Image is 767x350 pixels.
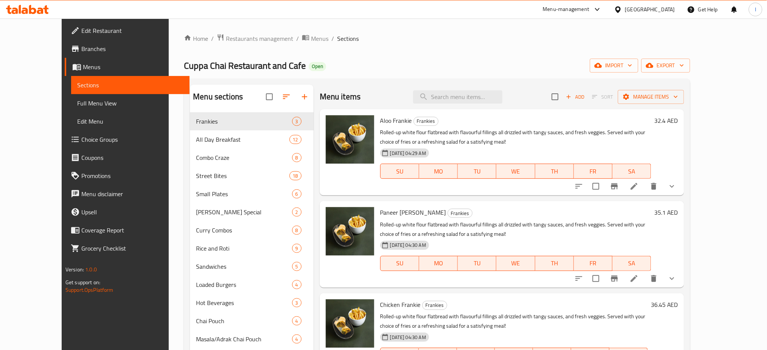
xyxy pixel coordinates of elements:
div: Curry Combos8 [190,221,313,239]
div: Loaded Burgers4 [190,276,313,294]
button: WE [496,164,535,179]
div: Street Bites [196,171,289,180]
button: delete [645,177,663,195]
a: Coverage Report [65,221,190,239]
button: TU [458,256,496,271]
span: MO [422,258,455,269]
div: All Day Breakfast12 [190,130,313,149]
div: [PERSON_NAME] Special2 [190,203,313,221]
button: SU [380,164,419,179]
span: Coupons [81,153,184,162]
span: 1.0.0 [85,265,97,274]
a: Edit menu item [630,274,639,283]
button: SA [613,256,651,271]
span: [DATE] 04:30 AM [387,242,429,249]
div: items [292,208,302,217]
span: MO [422,166,455,177]
span: Upsell [81,208,184,217]
a: Branches [65,40,190,58]
span: 3 [292,299,301,307]
span: Promotions [81,171,184,180]
span: 2 [292,209,301,216]
span: SU [384,166,416,177]
button: export [641,59,690,73]
span: Cuppa Chai Restaurant and Cafe [184,57,306,74]
span: [PERSON_NAME] Special [196,208,292,217]
h6: 36.45 AED [651,299,678,310]
span: Select to update [588,271,604,287]
p: Rolled-up white flour flatbread with flavourful fillings all drizzled with tangy sauces, and fres... [380,220,651,239]
div: Mimi's Special [196,208,292,217]
a: Grocery Checklist [65,239,190,257]
a: Promotions [65,167,190,185]
span: 4 [292,281,301,288]
div: items [292,280,302,289]
span: Sandwiches [196,262,292,271]
div: items [292,262,302,271]
button: sort-choices [570,269,588,288]
button: SU [380,256,419,271]
span: WE [499,166,532,177]
span: 3 [292,118,301,125]
span: Frankies [414,117,438,125]
button: import [590,59,638,73]
a: Edit menu item [630,182,639,191]
span: Restaurants management [226,34,293,43]
span: 8 [292,227,301,234]
span: 9 [292,245,301,252]
button: TH [535,256,574,271]
span: Version: [65,265,84,274]
span: WE [499,258,532,269]
button: Branch-specific-item [605,177,624,195]
span: Grocery Checklist [81,244,184,253]
div: Street Bites18 [190,167,313,185]
span: 12 [290,136,301,143]
button: show more [663,177,681,195]
span: All Day Breakfast [196,135,289,144]
span: Hot Beverages [196,298,292,307]
p: Rolled-up white flour flatbread with flavourful fillings all drizzled with tangy sauces, and fres... [380,312,648,331]
a: Choice Groups [65,130,190,149]
div: Frankies [414,117,439,126]
span: SA [616,258,648,269]
svg: Show Choices [667,182,677,191]
span: Select all sections [261,89,277,105]
span: [DATE] 04:30 AM [387,334,429,341]
button: SA [613,164,651,179]
span: Curry Combos [196,226,292,235]
li: / [331,34,334,43]
div: Masala/Adrak Chai Pouch4 [190,330,313,348]
span: 6 [292,190,301,198]
span: Loaded Burgers [196,280,292,289]
h6: 35.1 AED [654,207,678,218]
div: items [292,226,302,235]
span: Chai Pouch [196,316,292,325]
button: delete [645,269,663,288]
a: Edit Menu [71,112,190,130]
button: Add [563,91,587,103]
img: Chicken Frankie [326,299,374,348]
div: [GEOGRAPHIC_DATA] [625,5,675,14]
li: / [296,34,299,43]
div: items [289,171,302,180]
span: SA [616,166,648,177]
a: Menu disclaimer [65,185,190,203]
span: Sections [337,34,359,43]
span: 5 [292,263,301,270]
span: Rice and Roti [196,244,292,253]
span: Full Menu View [77,99,184,108]
span: Get support on: [65,277,100,287]
span: Masala/Adrak Chai Pouch [196,335,292,344]
a: Restaurants management [217,34,293,43]
span: Frankies [196,117,292,126]
span: Branches [81,44,184,53]
span: Frankies [448,209,472,218]
img: Aloo Frankie [326,115,374,164]
span: SU [384,258,416,269]
span: Frankies [423,301,447,310]
div: Sandwiches5 [190,257,313,276]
